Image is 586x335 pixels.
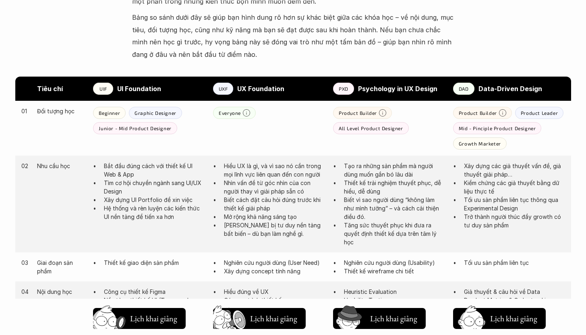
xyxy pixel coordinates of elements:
[117,85,161,93] strong: UI Foundation
[339,110,377,116] p: Product Builder
[99,86,107,92] p: UIF
[249,313,298,324] h5: Lịch khai giảng
[213,305,306,329] a: Lịch khai giảng
[344,221,445,246] p: Tăng sức thuyết phục khi đưa ra quyết định thiết kế dựa trên tâm lý học
[129,313,178,324] h5: Lịch khai giảng
[104,204,205,221] p: Hệ thống và rèn luyện các kiến thức UI nền tảng để tiến xa hơn
[99,125,171,131] p: Junior - Mid Product Designer
[464,162,565,179] p: Xây dựng các giả thuyết vấn đề, giả thuyết giải pháp…
[224,221,325,238] p: [PERSON_NAME] bị tư duy nền tảng bất biến – dù bạn làm nghề gì.
[104,258,205,267] p: Thiết kế giao diện sản phẩm
[521,110,558,116] p: Product Leader
[219,86,228,92] p: UXF
[219,110,241,116] p: Everyone
[453,305,546,329] a: Lịch khai giảng
[369,313,418,324] h5: Lịch khai giảng
[37,258,85,275] p: Giai đoạn sản phẩm
[344,296,445,304] p: Usability Testing
[21,287,29,296] p: 04
[21,258,29,267] p: 03
[104,162,205,179] p: Bắt đầu đúng cách với thiết kế UI Web & App
[464,287,565,296] p: Giả thuyết & câu hỏi về Data
[224,162,325,179] p: Hiểu UX là gì, và vì sao nó cần trong mọi lĩnh vực liên quan đến con người
[224,267,325,275] p: Xây dựng concept tính năng
[344,162,445,179] p: Tạo ra những sản phẩm mà người dùng muốn gắn bó lâu dài
[21,107,29,115] p: 01
[344,287,445,296] p: Heuristic Evaluation
[344,179,445,196] p: Thiết kế trải nghiệm thuyết phục, dễ hiểu, dễ dùng
[93,308,186,329] button: Lịch khai giảng
[104,179,205,196] p: Tìm cơ hội chuyển ngành sang UI/UX Design
[37,287,85,296] p: Nội dung học
[224,179,325,196] p: Nhìn vấn đề từ góc nhìn của con người thay vì giải pháp sẵn có
[224,287,325,296] p: Hiểu đúng về UX
[459,125,536,131] p: Mid - Pinciple Product Designer
[135,110,176,116] p: Graphic Designer
[224,196,325,212] p: Biết cách đặt câu hỏi đúng trước khi thiết kế giải pháp
[224,296,325,304] p: Các quy trình thiết kế
[464,196,565,212] p: Tối ưu sản phẩm liên tục thông qua Experimental Design
[224,258,325,267] p: Nghiên cứu người dùng (User Need)
[489,313,538,324] h5: Lịch khai giảng
[464,258,565,267] p: Tối ưu sản phẩm liên tục
[344,258,445,267] p: Nghiên cứu người dùng (Usability)
[104,296,205,313] p: Nền tảng thiết kế UI (Typography, Color, Icons & Images...)
[333,308,426,329] button: Lịch khai giảng
[464,212,565,229] p: Trở thành người thúc đẩy growth có tư duy sản phẩm
[459,110,497,116] p: Product Builder
[104,287,205,296] p: Công cụ thiết kế Figma
[478,85,542,93] strong: Data-Driven Design
[339,86,348,92] p: PXD
[37,162,85,170] p: Nhu cầu học
[333,305,426,329] a: Lịch khai giảng
[453,308,546,329] button: Lịch khai giảng
[37,107,85,115] p: Đối tượng học
[344,196,445,221] p: Biết vì sao người dùng “không làm như mình tưởng” – và cách cải thiện điều đó.
[344,267,445,275] p: Thiết kế wireframe chi tiết
[459,141,501,146] p: Growth Marketer
[21,162,29,170] p: 02
[37,85,63,93] strong: Tiêu chí
[213,308,306,329] button: Lịch khai giảng
[339,125,403,131] p: All Level Product Designer
[99,110,120,116] p: Beginner
[459,86,469,92] p: DAD
[224,212,325,221] p: Mở rộng khả năng sáng tạo
[132,11,454,60] p: Bảng so sánh dưới đây sẽ giúp bạn hình dung rõ hơn sự khác biệt giữa các khóa học – về nội dung, ...
[358,85,437,93] strong: Psychology in UX Design
[104,196,205,204] p: Xây dựng UI Portfolio để xin việc
[464,179,565,196] p: Kiểm chứng các giả thuyết bằng dữ liệu thực tế
[237,85,284,93] strong: UX Foundation
[464,296,565,304] p: Product Metrics & Order tracking
[93,305,186,329] a: Lịch khai giảng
